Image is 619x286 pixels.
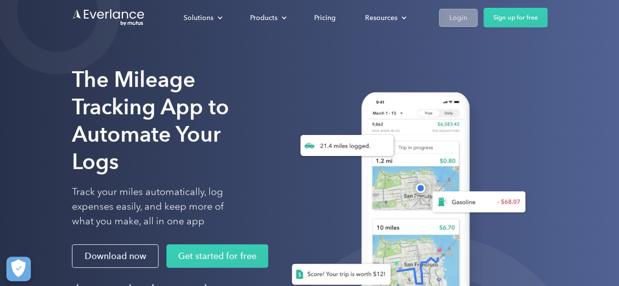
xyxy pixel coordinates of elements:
div: Pricing [314,12,336,24]
a: Login [439,9,478,27]
div: Resources [355,9,414,26]
div: Products [250,12,277,24]
div: Solutions [174,9,230,26]
a: Go to homepage [72,8,145,27]
div: Products [240,9,295,26]
div: Solutions [183,12,213,24]
strong: The Mileage Tracking App to Automate Your Logs [72,66,229,175]
a: Pricing [304,9,345,26]
div: Login [449,12,467,24]
a: Get started for free [166,244,268,268]
p: Track your miles automatically, log expenses easily, and keep more of what you make, all in one app [72,185,247,229]
a: Sign up for free [483,8,548,27]
a: Download now [72,244,159,268]
button: Cookies Settings [6,257,31,281]
div: Resources [365,12,397,24]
